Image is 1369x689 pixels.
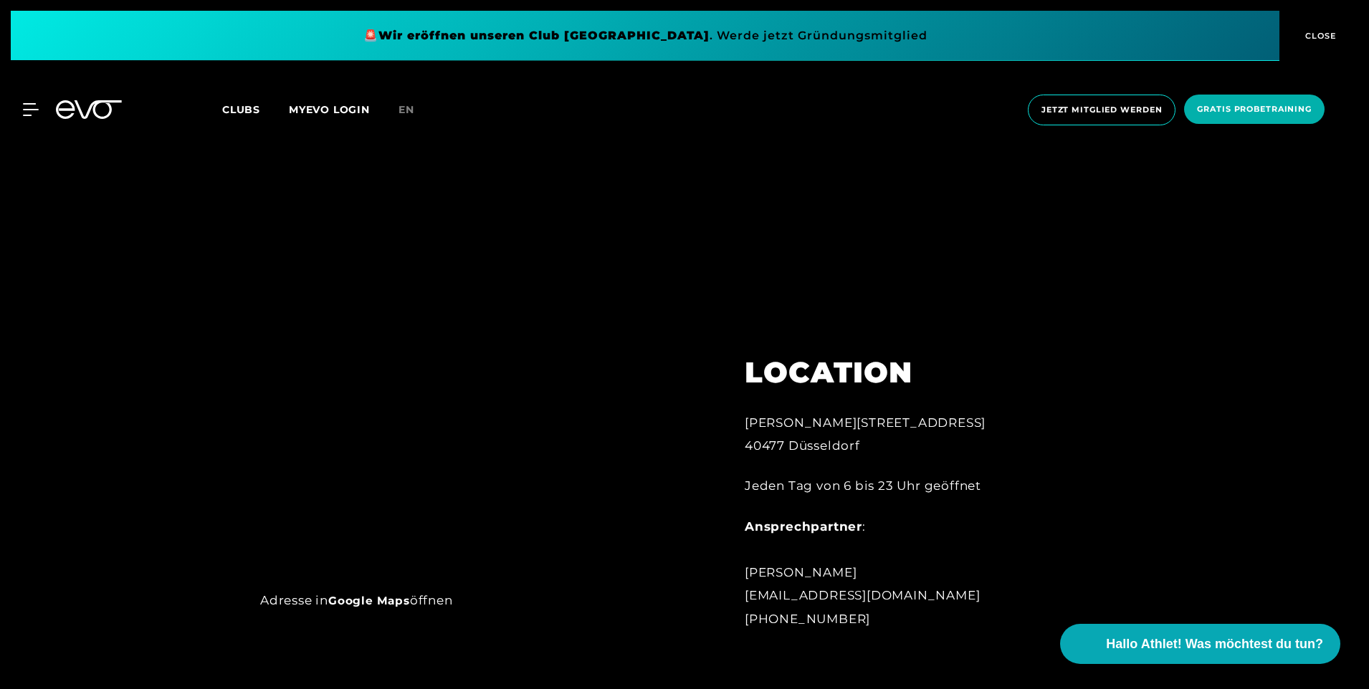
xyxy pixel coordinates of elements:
[1180,95,1329,125] a: Gratis Probetraining
[745,515,1060,630] div: : [PERSON_NAME] [EMAIL_ADDRESS][DOMAIN_NAME] [PHONE_NUMBER]
[745,519,862,534] strong: Ansprechpartner
[745,355,1060,390] h2: LOCATION
[1041,104,1162,116] span: Jetzt Mitglied werden
[289,103,370,116] a: MYEVO LOGIN
[328,594,410,607] a: Google Maps
[1197,103,1312,115] span: Gratis Probetraining
[1024,95,1180,125] a: Jetzt Mitglied werden
[399,103,414,116] span: en
[399,102,431,118] a: en
[1279,11,1358,61] button: CLOSE
[1060,624,1340,664] button: Hallo Athlet! Was möchtest du tun?
[260,589,664,612] div: Adresse in öffnen
[222,102,289,116] a: Clubs
[222,103,260,116] span: Clubs
[745,411,1060,458] div: [PERSON_NAME][STREET_ADDRESS] 40477 Düsseldorf
[1106,635,1323,654] span: Hallo Athlet! Was möchtest du tun?
[1302,29,1337,42] span: CLOSE
[745,474,1060,497] div: Jeden Tag von 6 bis 23 Uhr geöffnet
